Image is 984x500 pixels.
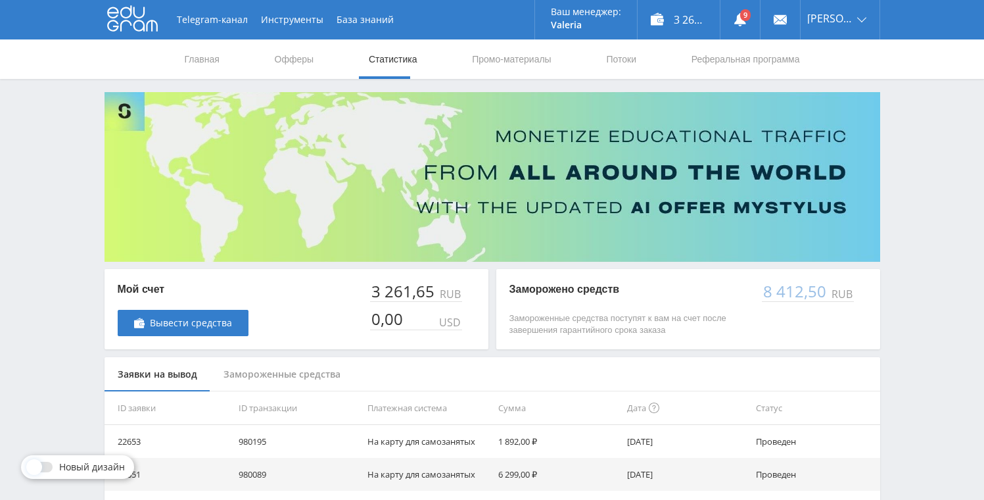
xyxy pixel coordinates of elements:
th: ID заявки [105,391,233,425]
td: 22651 [105,458,233,491]
th: ID транзакции [233,391,362,425]
td: 22653 [105,425,233,458]
th: Сумма [493,391,622,425]
p: Заморожено средств [509,282,749,297]
a: Главная [183,39,221,79]
a: Вывести средства [118,310,248,336]
div: RUB [829,288,854,300]
div: 0,00 [370,310,406,328]
td: 6 299,00 ₽ [493,458,622,491]
p: Valeria [551,20,621,30]
a: Промо-материалы [471,39,552,79]
td: 980089 [233,458,362,491]
td: [DATE] [622,425,751,458]
td: Проведен [751,458,879,491]
a: Офферы [273,39,316,79]
div: RUB [437,288,462,300]
div: 8 412,50 [762,282,829,301]
div: Замороженные средства [210,357,354,392]
td: 1 892,00 ₽ [493,425,622,458]
th: Статус [751,391,879,425]
a: Потоки [605,39,638,79]
a: Реферальная программа [690,39,801,79]
td: 980195 [233,425,362,458]
td: [DATE] [622,458,751,491]
p: Ваш менеджер: [551,7,621,17]
a: Статистика [367,39,419,79]
span: [PERSON_NAME] [807,13,853,24]
td: Проведен [751,425,879,458]
td: На карту для самозанятых [362,458,493,491]
div: USD [436,316,462,328]
div: 3 261,65 [370,282,437,301]
td: На карту для самозанятых [362,425,493,458]
p: Мой счет [118,282,248,297]
img: Banner [105,92,880,262]
span: Новый дизайн [59,462,125,472]
p: Замороженные средства поступят к вам на счет после завершения гарантийного срока заказа [509,312,749,336]
span: Вывести средства [150,318,232,328]
th: Дата [622,391,751,425]
div: Заявки на вывод [105,357,210,392]
th: Платежная система [362,391,493,425]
